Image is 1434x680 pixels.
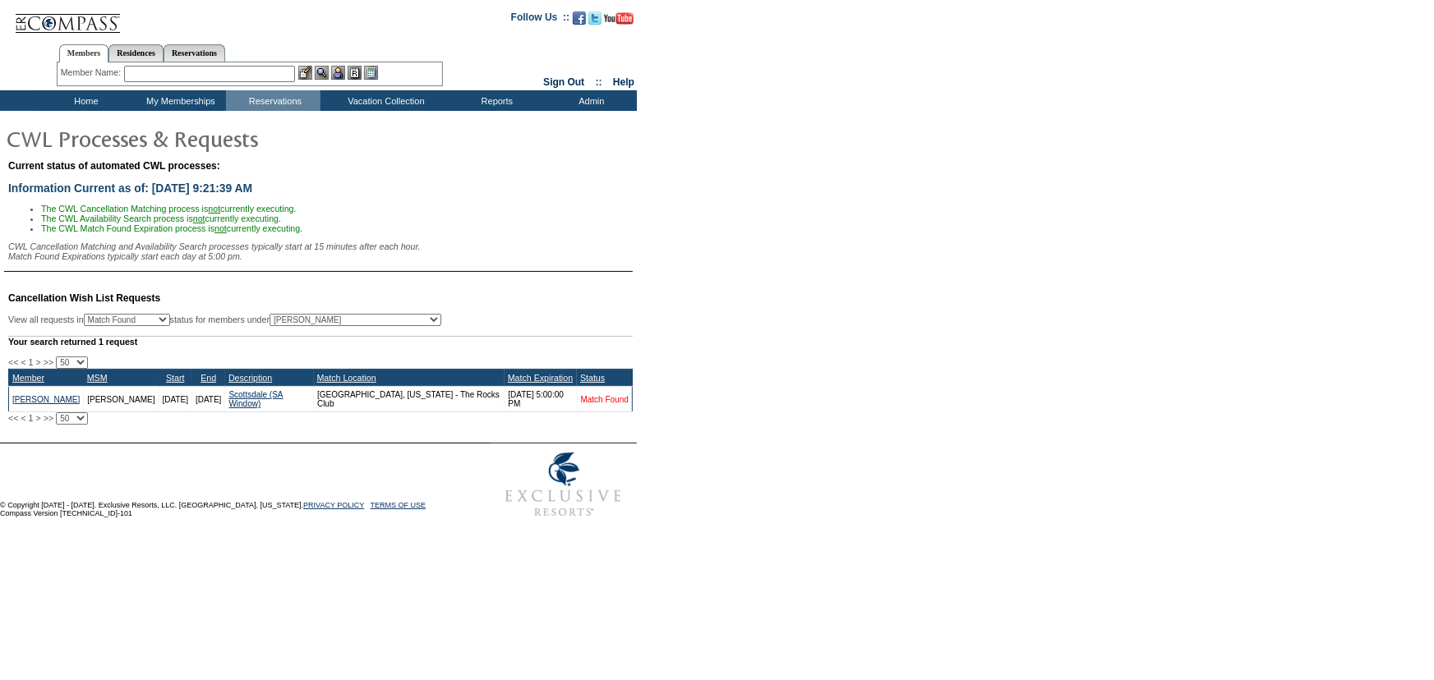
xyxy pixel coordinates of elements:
[588,11,602,25] img: Follow us on Twitter
[596,76,602,88] span: ::
[303,501,364,509] a: PRIVACY POLICY
[8,160,220,172] span: Current status of automated CWL processes:
[8,413,18,423] span: <<
[201,373,216,383] a: End
[226,90,320,111] td: Reservations
[193,214,205,223] u: not
[371,501,427,509] a: TERMS OF USE
[490,443,637,526] img: Exclusive Resorts
[228,390,283,408] a: Scottsdale (SA Window)
[29,357,34,367] span: 1
[8,181,252,195] span: Information Current as of: [DATE] 9:21:39 AM
[87,373,108,383] a: MSM
[8,336,633,347] div: Your search returned 1 request
[543,76,584,88] a: Sign Out
[36,357,41,367] span: >
[44,413,53,423] span: >>
[44,357,53,367] span: >>
[214,223,227,233] u: not
[317,373,376,383] a: Match Location
[131,90,226,111] td: My Memberships
[448,90,542,111] td: Reports
[364,66,378,80] img: b_calculator.gif
[8,241,633,261] div: CWL Cancellation Matching and Availability Search processes typically start at 15 minutes after e...
[604,16,634,26] a: Subscribe to our YouTube Channel
[228,373,272,383] a: Description
[348,66,362,80] img: Reservations
[505,387,577,412] td: [DATE] 5:00:00 PM
[21,357,25,367] span: <
[8,292,160,304] span: Cancellation Wish List Requests
[8,357,18,367] span: <<
[298,66,312,80] img: b_edit.gif
[573,16,586,26] a: Become our fan on Facebook
[331,66,345,80] img: Impersonate
[59,44,109,62] a: Members
[12,395,80,404] a: [PERSON_NAME]
[604,12,634,25] img: Subscribe to our YouTube Channel
[21,413,25,423] span: <
[542,90,637,111] td: Admin
[581,395,629,404] a: Match Found
[573,11,586,25] img: Become our fan on Facebook
[588,16,602,26] a: Follow us on Twitter
[508,373,573,383] a: Match Expiration
[36,413,41,423] span: >
[41,214,281,223] span: The CWL Availability Search process is currently executing.
[315,66,329,80] img: View
[164,44,225,62] a: Reservations
[84,387,159,412] td: [PERSON_NAME]
[191,387,224,412] td: [DATE]
[613,76,634,88] a: Help
[37,90,131,111] td: Home
[511,10,569,30] td: Follow Us ::
[314,387,505,412] td: [GEOGRAPHIC_DATA], [US_STATE] - The Rocks Club
[320,90,448,111] td: Vacation Collection
[61,66,124,80] div: Member Name:
[8,314,441,326] div: View all requests in status for members under
[29,413,34,423] span: 1
[208,204,220,214] u: not
[159,387,191,412] td: [DATE]
[41,204,297,214] span: The CWL Cancellation Matching process is currently executing.
[166,373,185,383] a: Start
[12,373,44,383] a: Member
[580,373,605,383] a: Status
[108,44,164,62] a: Residences
[41,223,302,233] span: The CWL Match Found Expiration process is currently executing.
